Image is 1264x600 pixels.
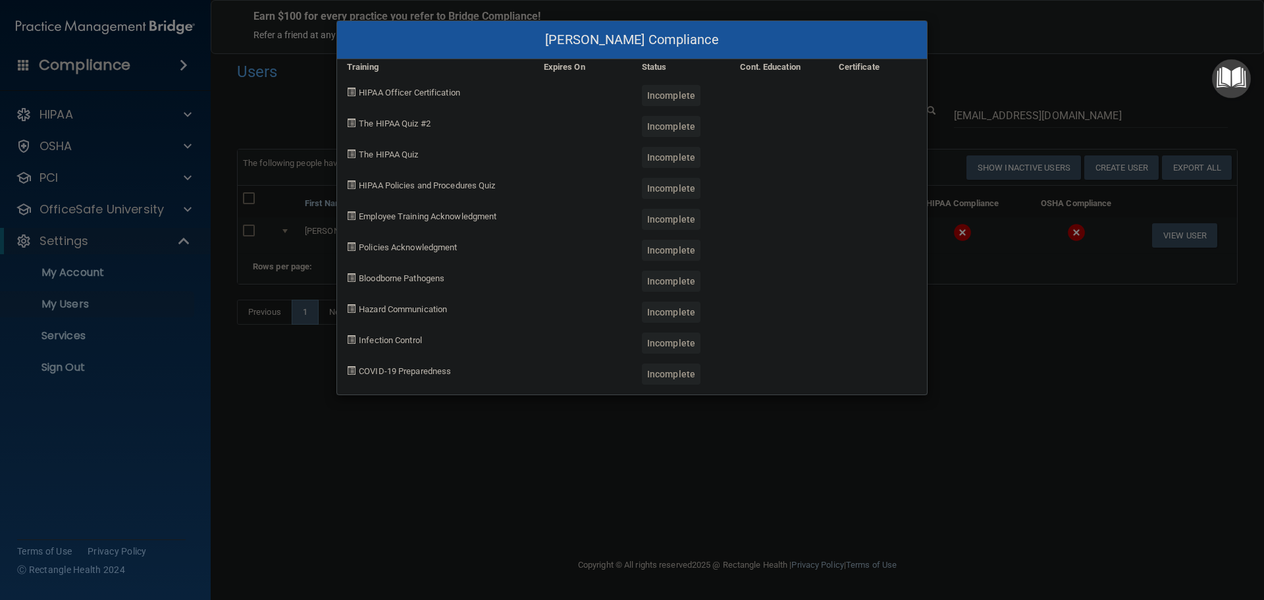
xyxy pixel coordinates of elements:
div: Incomplete [642,302,700,323]
button: Open Resource Center [1212,59,1251,98]
span: The HIPAA Quiz [359,150,418,159]
div: Incomplete [642,147,700,168]
div: Incomplete [642,333,700,354]
div: Incomplete [642,209,700,230]
div: Incomplete [642,271,700,292]
span: Policies Acknowledgment [359,242,457,252]
span: COVID-19 Preparedness [359,366,451,376]
span: Infection Control [359,335,422,345]
div: Incomplete [642,240,700,261]
div: Cont. Education [730,59,828,75]
div: Certificate [829,59,927,75]
span: HIPAA Officer Certification [359,88,460,97]
span: The HIPAA Quiz #2 [359,119,431,128]
div: Incomplete [642,178,700,199]
span: Employee Training Acknowledgment [359,211,496,221]
div: Incomplete [642,85,700,106]
div: Status [632,59,730,75]
div: Training [337,59,534,75]
div: Incomplete [642,364,700,385]
div: [PERSON_NAME] Compliance [337,21,927,59]
span: Hazard Communication [359,304,447,314]
span: HIPAA Policies and Procedures Quiz [359,180,495,190]
div: Expires On [534,59,632,75]
div: Incomplete [642,116,700,137]
span: Bloodborne Pathogens [359,273,444,283]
